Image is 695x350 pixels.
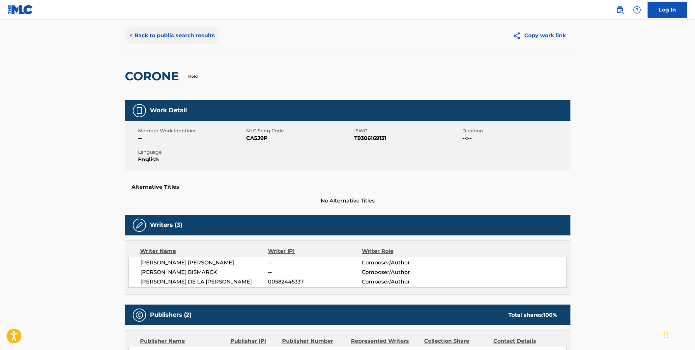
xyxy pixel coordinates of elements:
button: Copy work link [508,27,570,44]
span: -- [268,259,362,267]
span: English [138,156,245,164]
button: < Back to public search results [125,27,219,44]
div: Contact Details [493,337,557,345]
img: help [633,6,641,14]
img: Writers [135,221,143,229]
div: Publisher Name [140,337,225,345]
a: Public Search [613,3,626,16]
span: Member Work Identifier [138,127,245,134]
img: MLC Logo [8,5,33,14]
img: Work Detail [135,107,143,115]
span: [PERSON_NAME] DE LA [PERSON_NAME] [140,278,268,286]
span: Composer/Author [362,259,447,267]
span: No Alternative Titles [125,197,570,205]
h5: Alternative Titles [131,184,564,190]
div: Drag [664,325,668,345]
img: Copy work link [513,32,524,40]
img: Publishers [135,311,143,319]
span: 100 % [543,312,557,318]
div: Publisher Number [282,337,346,345]
span: [PERSON_NAME] BISMARCK [140,268,268,276]
h5: Work Detail [150,107,187,114]
span: [PERSON_NAME] [PERSON_NAME] [140,259,268,267]
iframe: Chat Widget [662,318,695,350]
h5: Writers (3) [150,221,182,229]
div: Writer Name [140,247,268,255]
span: MLC Song Code [246,127,353,134]
h2: CORONE [125,69,182,84]
span: -- [268,268,362,276]
img: search [616,6,624,14]
span: CA5J9P [246,134,353,142]
div: Collection Share [424,337,488,345]
p: Hold [188,73,198,79]
div: Represented Writers [351,337,419,345]
span: Duration [462,127,569,134]
div: Writer Role [362,247,447,255]
span: Composer/Author [362,278,447,286]
span: Composer/Author [362,268,447,276]
div: Total shares: [508,311,557,319]
span: Language [138,149,245,156]
span: ISWC [354,127,461,134]
a: Log In [648,2,687,18]
div: Help [630,3,644,16]
span: T9306169131 [354,134,461,142]
span: -- [138,134,245,142]
div: Writer IPI [268,247,362,255]
h5: Publishers (2) [150,311,191,319]
span: --:-- [462,134,569,142]
div: Publisher IPI [230,337,277,345]
span: 00582445337 [268,278,362,286]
